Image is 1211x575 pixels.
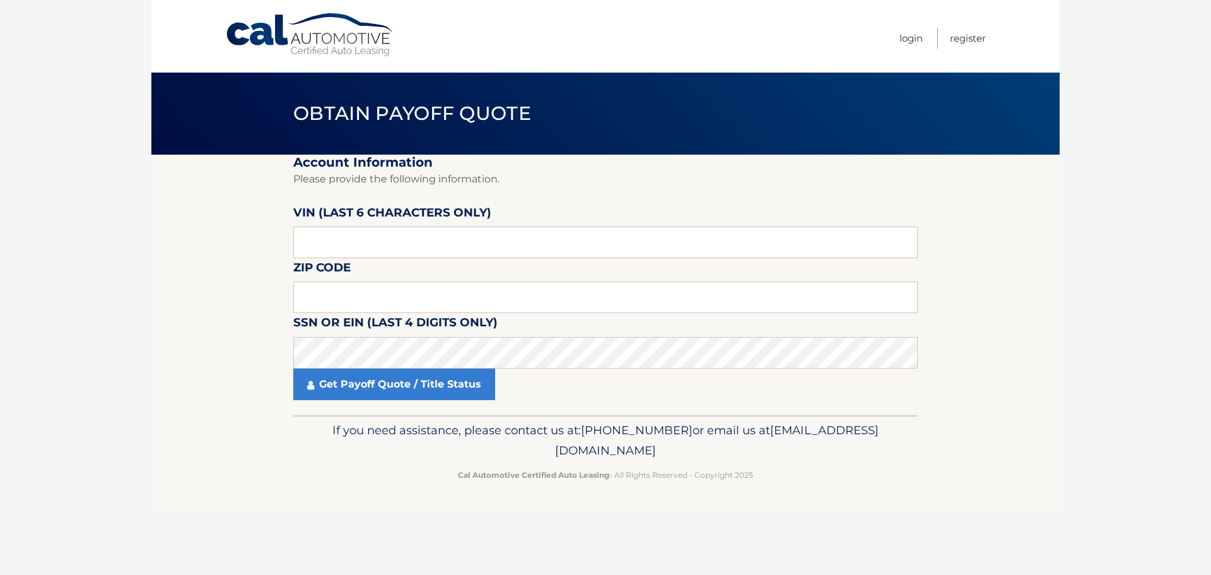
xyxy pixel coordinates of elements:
span: Obtain Payoff Quote [293,102,531,125]
a: Cal Automotive [225,13,395,57]
h2: Account Information [293,155,918,170]
strong: Cal Automotive Certified Auto Leasing [458,470,609,480]
label: VIN (last 6 characters only) [293,203,491,227]
a: Login [899,28,923,49]
p: Please provide the following information. [293,170,918,188]
label: Zip Code [293,258,351,282]
p: If you need assistance, please contact us at: or email us at [301,420,910,461]
a: Get Payoff Quote / Title Status [293,369,495,400]
a: Register [950,28,986,49]
p: - All Rights Reserved - Copyright 2025 [301,468,910,482]
span: [PHONE_NUMBER] [581,423,693,437]
label: SSN or EIN (last 4 digits only) [293,313,498,336]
